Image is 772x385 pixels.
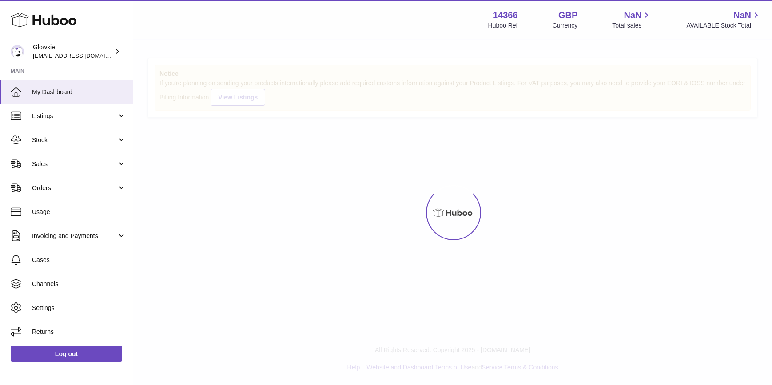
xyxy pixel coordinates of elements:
[493,9,518,21] strong: 14366
[686,21,761,30] span: AVAILABLE Stock Total
[612,21,652,30] span: Total sales
[553,21,578,30] div: Currency
[11,45,24,58] img: internalAdmin-14366@internal.huboo.com
[32,256,126,264] span: Cases
[32,208,126,216] span: Usage
[686,9,761,30] a: NaN AVAILABLE Stock Total
[32,184,117,192] span: Orders
[32,88,126,96] span: My Dashboard
[32,328,126,336] span: Returns
[624,9,641,21] span: NaN
[733,9,751,21] span: NaN
[32,160,117,168] span: Sales
[32,304,126,312] span: Settings
[33,52,131,59] span: [EMAIL_ADDRESS][DOMAIN_NAME]
[32,112,117,120] span: Listings
[558,9,577,21] strong: GBP
[612,9,652,30] a: NaN Total sales
[32,280,126,288] span: Channels
[11,346,122,362] a: Log out
[32,232,117,240] span: Invoicing and Payments
[33,43,113,60] div: Glowxie
[32,136,117,144] span: Stock
[488,21,518,30] div: Huboo Ref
